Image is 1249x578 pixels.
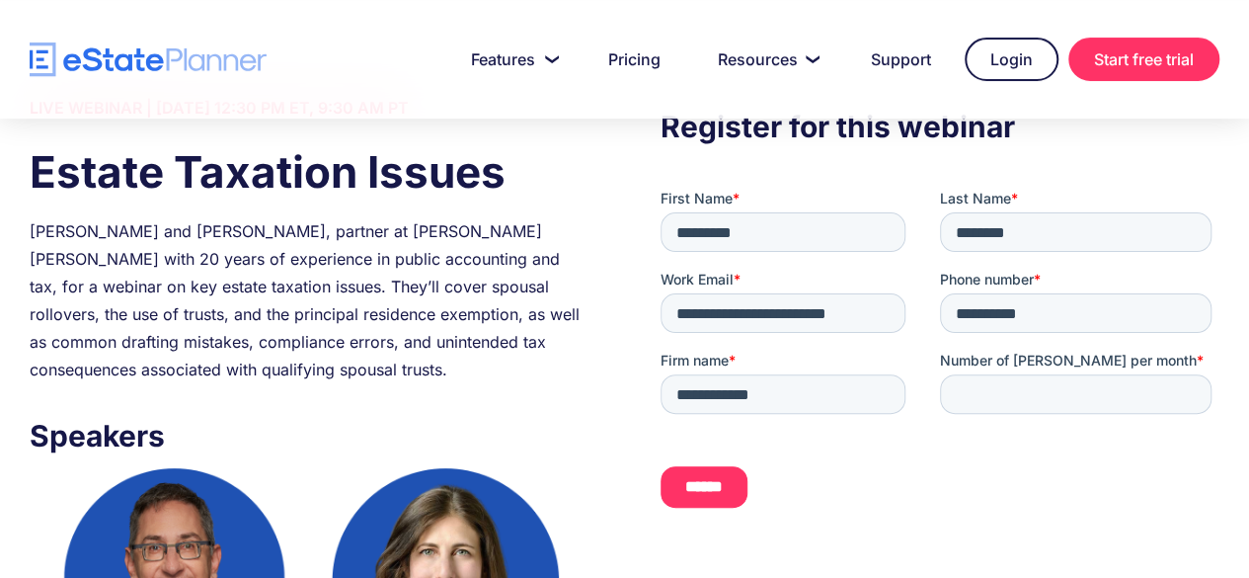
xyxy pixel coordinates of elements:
[30,141,588,203] h1: Estate Taxation Issues
[585,40,684,79] a: Pricing
[661,104,1219,149] h3: Register for this webinar
[447,40,575,79] a: Features
[30,413,588,458] h3: Speakers
[1068,38,1219,81] a: Start free trial
[661,189,1219,524] iframe: Form 0
[694,40,837,79] a: Resources
[965,38,1058,81] a: Login
[30,217,588,383] div: [PERSON_NAME] and [PERSON_NAME], partner at [PERSON_NAME] [PERSON_NAME] with 20 years of experien...
[30,42,267,77] a: home
[847,40,955,79] a: Support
